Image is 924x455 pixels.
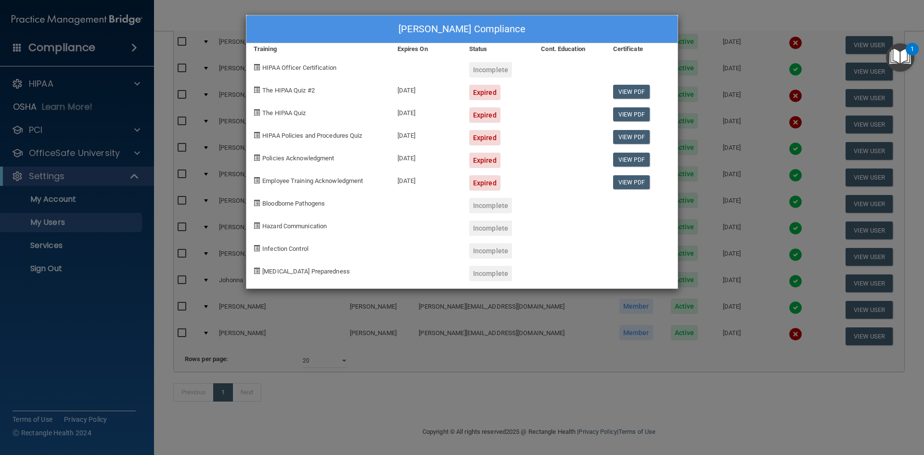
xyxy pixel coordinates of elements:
span: Employee Training Acknowledgment [262,177,363,184]
div: 1 [911,49,914,62]
span: [MEDICAL_DATA] Preparedness [262,268,350,275]
div: Expired [469,153,500,168]
div: Training [246,43,390,55]
span: Bloodborne Pathogens [262,200,325,207]
span: The HIPAA Quiz [262,109,306,117]
a: View PDF [613,85,650,99]
div: Incomplete [469,266,512,281]
span: Infection Control [262,245,308,252]
div: [DATE] [390,123,462,145]
iframe: Drift Widget Chat Controller [757,387,912,425]
a: View PDF [613,107,650,121]
div: [PERSON_NAME] Compliance [246,15,678,43]
span: Hazard Communication [262,222,327,230]
div: [DATE] [390,145,462,168]
div: Incomplete [469,198,512,213]
div: [DATE] [390,78,462,100]
div: Incomplete [469,243,512,259]
div: [DATE] [390,168,462,191]
span: HIPAA Officer Certification [262,64,336,71]
button: Open Resource Center, 1 new notification [886,43,914,72]
div: Incomplete [469,62,512,78]
a: View PDF [613,175,650,189]
div: Incomplete [469,221,512,236]
div: Expires On [390,43,462,55]
div: Expired [469,130,500,145]
div: Expired [469,107,500,123]
a: View PDF [613,130,650,144]
div: Expired [469,175,500,191]
span: The HIPAA Quiz #2 [262,87,315,94]
span: HIPAA Policies and Procedures Quiz [262,132,362,139]
a: View PDF [613,153,650,167]
span: Policies Acknowledgment [262,155,334,162]
div: [DATE] [390,100,462,123]
div: Status [462,43,534,55]
div: Certificate [606,43,678,55]
div: Cont. Education [534,43,605,55]
div: Expired [469,85,500,100]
